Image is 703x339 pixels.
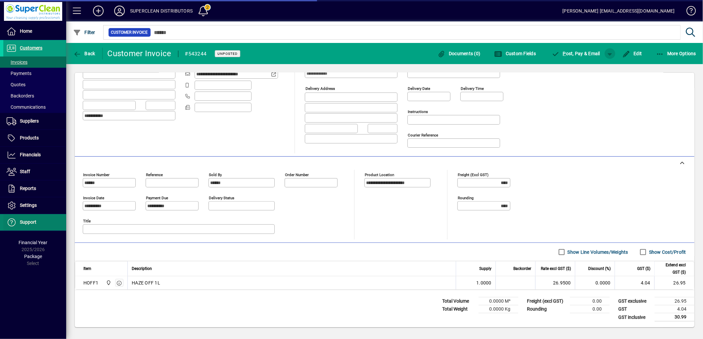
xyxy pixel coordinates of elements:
[19,240,48,245] span: Financial Year
[615,305,655,313] td: GST
[479,297,518,305] td: 0.0000 M³
[7,104,46,110] span: Communications
[108,48,171,59] div: Customer Invoice
[477,280,492,286] span: 1.0000
[20,203,37,208] span: Settings
[146,196,168,200] mat-label: Payment due
[209,196,234,200] mat-label: Delivery status
[570,305,610,313] td: 0.00
[20,219,36,225] span: Support
[20,169,30,174] span: Staff
[637,265,650,272] span: GST ($)
[438,51,481,56] span: Documents (0)
[656,51,696,56] span: More Options
[20,152,41,157] span: Financials
[654,48,698,59] button: More Options
[111,29,148,36] span: Customer Invoice
[3,56,66,68] a: Invoices
[73,51,95,56] span: Back
[615,297,655,305] td: GST exclusive
[648,249,686,255] label: Show Cost/Profit
[146,172,163,177] mat-label: Reference
[3,90,66,101] a: Backorders
[109,5,130,17] button: Profile
[681,1,695,23] a: Knowledge Base
[20,45,42,51] span: Customers
[659,261,686,276] span: Extend excl GST ($)
[563,51,566,56] span: P
[458,172,489,177] mat-label: Freight (excl GST)
[3,130,66,146] a: Products
[73,30,95,35] span: Filter
[71,26,97,38] button: Filter
[439,297,479,305] td: Total Volume
[655,313,694,321] td: 30.99
[566,249,628,255] label: Show Line Volumes/Weights
[285,172,309,177] mat-label: Order number
[551,51,600,56] span: ost, Pay & Email
[24,254,42,259] span: Package
[563,6,675,16] div: [PERSON_NAME] [EMAIL_ADDRESS][DOMAIN_NAME]
[615,313,655,321] td: GST inclusive
[3,68,66,79] a: Payments
[588,265,611,272] span: Discount (%)
[461,86,484,91] mat-label: Delivery time
[3,23,66,40] a: Home
[7,93,34,98] span: Backorders
[88,5,109,17] button: Add
[436,48,482,59] button: Documents (0)
[548,48,603,59] button: Post, Pay & Email
[539,280,571,286] div: 26.9500
[493,48,538,59] button: Custom Fields
[20,135,39,140] span: Products
[3,214,66,231] a: Support
[408,133,438,137] mat-label: Courier Reference
[439,305,479,313] td: Total Weight
[3,79,66,90] a: Quotes
[622,51,642,56] span: Edit
[83,196,104,200] mat-label: Invoice date
[458,196,474,200] mat-label: Rounding
[408,86,430,91] mat-label: Delivery date
[524,305,570,313] td: Rounding
[3,101,66,113] a: Communications
[655,297,694,305] td: 26.95
[494,51,536,56] span: Custom Fields
[66,48,103,59] app-page-header-button: Back
[3,197,66,214] a: Settings
[479,265,492,272] span: Supply
[132,265,152,272] span: Description
[217,52,238,56] span: Unposted
[524,297,570,305] td: Freight (excl GST)
[513,265,531,272] span: Backorder
[83,280,98,286] div: HOFF1
[7,82,25,87] span: Quotes
[479,305,518,313] td: 0.0000 Kg
[3,147,66,163] a: Financials
[20,28,32,34] span: Home
[575,276,615,289] td: 0.0000
[621,48,644,59] button: Edit
[3,113,66,130] a: Suppliers
[570,297,610,305] td: 0.00
[71,48,97,59] button: Back
[3,180,66,197] a: Reports
[132,280,160,286] span: HAZE OFF 1L
[20,118,39,124] span: Suppliers
[541,265,571,272] span: Rate excl GST ($)
[7,71,31,76] span: Payments
[615,276,654,289] td: 4.04
[83,172,110,177] mat-label: Invoice number
[365,172,394,177] mat-label: Product location
[408,109,428,114] mat-label: Instructions
[655,305,694,313] td: 4.04
[7,59,27,65] span: Invoices
[20,186,36,191] span: Reports
[83,265,91,272] span: Item
[185,49,207,59] div: #543244
[654,276,694,289] td: 26.95
[83,219,91,223] mat-label: Title
[209,172,222,177] mat-label: Sold by
[130,6,193,16] div: SUPERCLEAN DISTRIBUTORS
[104,279,112,286] span: Superclean Distributors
